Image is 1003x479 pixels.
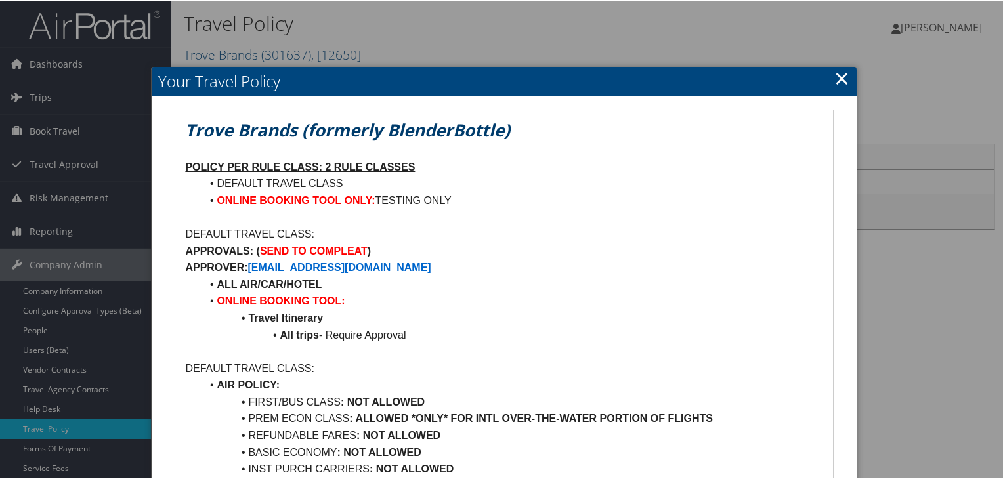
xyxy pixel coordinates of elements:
li: DEFAULT TRAVEL CLASS [201,174,822,191]
strong: ALL AIR/CAR/HOTEL [217,278,322,289]
strong: ( [257,244,260,255]
li: BASIC ECONOMY [201,443,822,460]
li: REFUNDABLE FARES [201,426,822,443]
strong: : ALLOWED *ONLY* FOR INTL OVER-THE-WATER PORTION OF FLIGHTS [349,411,713,423]
strong: All trips [280,328,319,339]
p: DEFAULT TRAVEL CLASS: [185,224,822,241]
a: [EMAIL_ADDRESS][DOMAIN_NAME] [248,260,431,272]
li: PREM ECON CLASS [201,409,822,426]
strong: Travel Itinerary [248,311,323,322]
strong: APPROVALS: [185,244,253,255]
p: DEFAULT TRAVEL CLASS: [185,359,822,376]
strong: : NOT ALLOWED [370,462,454,473]
li: TESTING ONLY [201,191,822,208]
li: INST PURCH CARRIERS [201,459,822,476]
li: - Require Approval [201,325,822,343]
li: FIRST/BUS CLASS [201,392,822,409]
strong: SEND TO COMPLEAT [260,244,368,255]
strong: ONLINE BOOKING TOOL ONLY: [217,194,375,205]
a: Close [834,64,849,90]
strong: APPROVER: [185,260,247,272]
strong: ) [368,244,371,255]
h2: Your Travel Policy [152,66,856,94]
strong: ONLINE BOOKING TOOL: [217,294,345,305]
strong: : NOT ALLOWED [356,428,440,440]
strong: : NOT ALLOWED [337,446,421,457]
em: Trove Brands (formerly BlenderBottle) [185,117,510,140]
strong: AIR POLICY: [217,378,280,389]
u: POLICY PER RULE CLASS: 2 RULE CLASSES [185,160,415,171]
strong: : NOT ALLOWED [341,395,425,406]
